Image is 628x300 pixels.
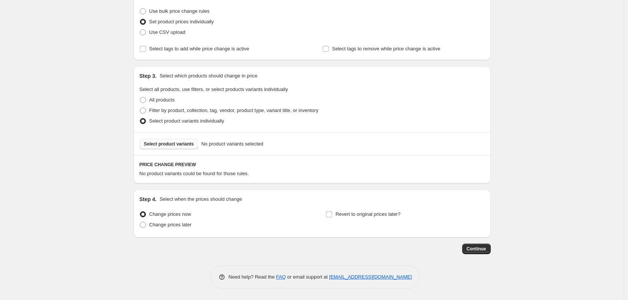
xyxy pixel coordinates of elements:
span: All products [149,97,175,103]
button: Continue [462,244,491,254]
h2: Step 4. [140,195,157,203]
span: Select product variants [144,141,194,147]
a: FAQ [276,274,286,280]
span: Change prices now [149,211,191,217]
a: [EMAIL_ADDRESS][DOMAIN_NAME] [329,274,412,280]
span: Continue [467,246,486,252]
p: Select when the prices should change [159,195,242,203]
span: Select product variants individually [149,118,224,124]
h2: Step 3. [140,72,157,80]
span: Use bulk price change rules [149,8,209,14]
span: Select tags to add while price change is active [149,46,249,52]
h6: PRICE CHANGE PREVIEW [140,162,485,168]
span: No product variants selected [201,140,263,148]
span: Filter by product, collection, tag, vendor, product type, variant title, or inventory [149,108,319,113]
button: Select product variants [140,139,199,149]
span: Use CSV upload [149,29,185,35]
p: Select which products should change in price [159,72,257,80]
span: Change prices later [149,222,192,227]
span: Need help? Read the [229,274,276,280]
span: No product variants could be found for those rules. [140,171,249,176]
span: Select all products, use filters, or select products variants individually [140,86,288,92]
span: Set product prices individually [149,19,214,24]
span: Select tags to remove while price change is active [332,46,440,52]
span: or email support at [286,274,329,280]
span: Revert to original prices later? [335,211,400,217]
